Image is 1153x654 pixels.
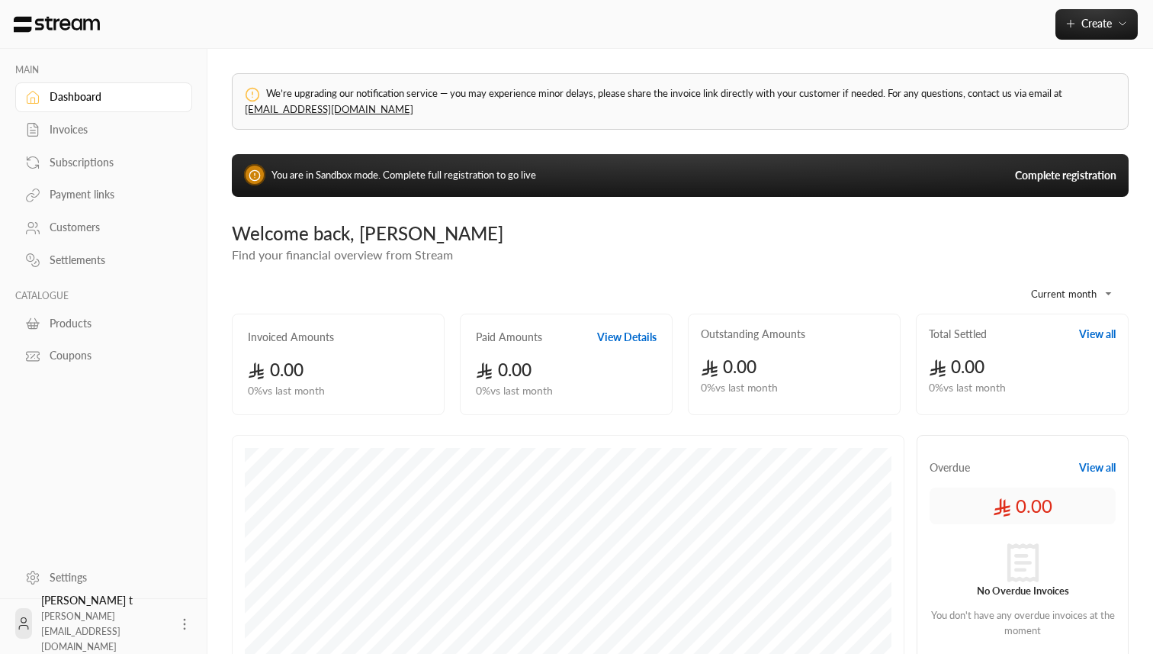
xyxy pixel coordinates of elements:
span: 0 % vs last month [929,380,1006,396]
span: Overdue [930,460,970,475]
a: Products [15,308,192,338]
a: Customers [15,213,192,243]
p: MAIN [15,64,192,76]
div: Coupons [50,348,173,363]
button: View all [1079,327,1116,342]
button: View Details [597,330,657,345]
div: Payment links [50,187,173,202]
h2: Paid Amounts [476,330,542,345]
h2: Outstanding Amounts [701,327,805,342]
a: [EMAIL_ADDRESS][DOMAIN_NAME] [245,103,413,115]
span: We’re upgrading our notification service — you may experience minor delays, please share the invo... [245,87,1062,115]
div: Settings [50,570,173,585]
div: Settlements [50,253,173,268]
div: Dashboard [50,89,173,105]
span: 0.00 [929,356,984,377]
img: Logo [12,16,101,33]
a: Complete registration [1015,168,1116,183]
span: 0 % vs last month [701,380,778,396]
span: 0 % vs last month [476,383,553,399]
span: Find your financial overview from Stream [232,247,453,262]
div: [PERSON_NAME] t [41,593,168,654]
span: 0.00 [476,359,532,380]
button: View all [1079,460,1116,475]
a: Payment links [15,180,192,210]
span: 0.00 [701,356,756,377]
a: Settings [15,562,192,592]
h2: Total Settled [929,327,987,342]
div: Welcome back, [PERSON_NAME] [232,221,1129,246]
div: Subscriptions [50,155,173,170]
a: Coupons [15,341,192,371]
strong: No Overdue Invoices [977,585,1069,597]
div: Customers [50,220,173,235]
span: [PERSON_NAME][EMAIL_ADDRESS][DOMAIN_NAME] [41,611,120,652]
span: 0.00 [993,494,1052,518]
button: Create [1055,9,1138,40]
a: Subscriptions [15,147,192,177]
span: 0.00 [248,359,304,380]
div: Current month [1007,274,1121,314]
a: Invoices [15,115,192,145]
span: You are in Sandbox mode. Complete full registration to go live [271,169,536,181]
a: Settlements [15,246,192,275]
span: Create [1081,17,1112,30]
div: Products [50,316,173,331]
p: CATALOGUE [15,290,192,302]
div: Invoices [50,122,173,137]
span: 0 % vs last month [248,383,325,399]
p: You don't have any overdue invoices at the moment [930,608,1116,638]
h2: Invoiced Amounts [248,330,334,345]
a: Dashboard [15,82,192,112]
